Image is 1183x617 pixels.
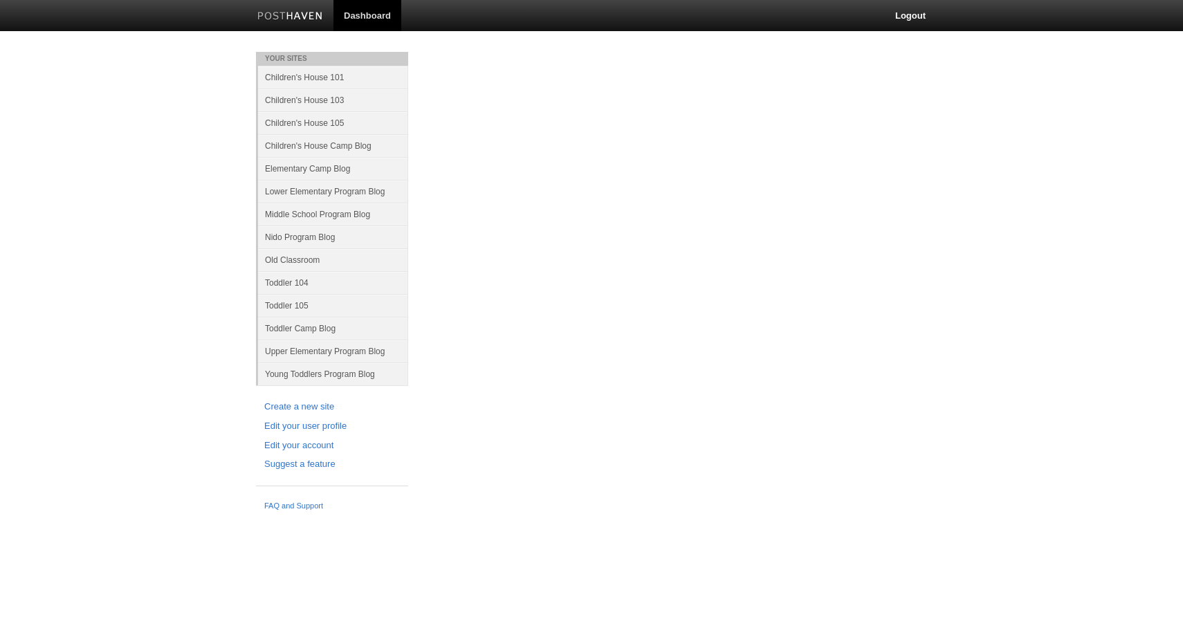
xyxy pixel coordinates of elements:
a: FAQ and Support [264,500,400,513]
a: Upper Elementary Program Blog [258,340,408,362]
a: Lower Elementary Program Blog [258,180,408,203]
a: Young Toddlers Program Blog [258,362,408,385]
li: Your Sites [256,52,408,66]
a: Children's House 105 [258,111,408,134]
a: Edit your user profile [264,419,400,434]
a: Toddler Camp Blog [258,317,408,340]
a: Toddler 105 [258,294,408,317]
a: Elementary Camp Blog [258,157,408,180]
a: Toddler 104 [258,271,408,294]
a: Children's House 103 [258,89,408,111]
a: Suggest a feature [264,457,400,472]
a: Nido Program Blog [258,225,408,248]
a: Old Classroom [258,248,408,271]
a: Edit your account [264,439,400,453]
a: Children's House 101 [258,66,408,89]
img: Posthaven-bar [257,12,323,22]
a: Children's House Camp Blog [258,134,408,157]
a: Create a new site [264,400,400,414]
a: Middle School Program Blog [258,203,408,225]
